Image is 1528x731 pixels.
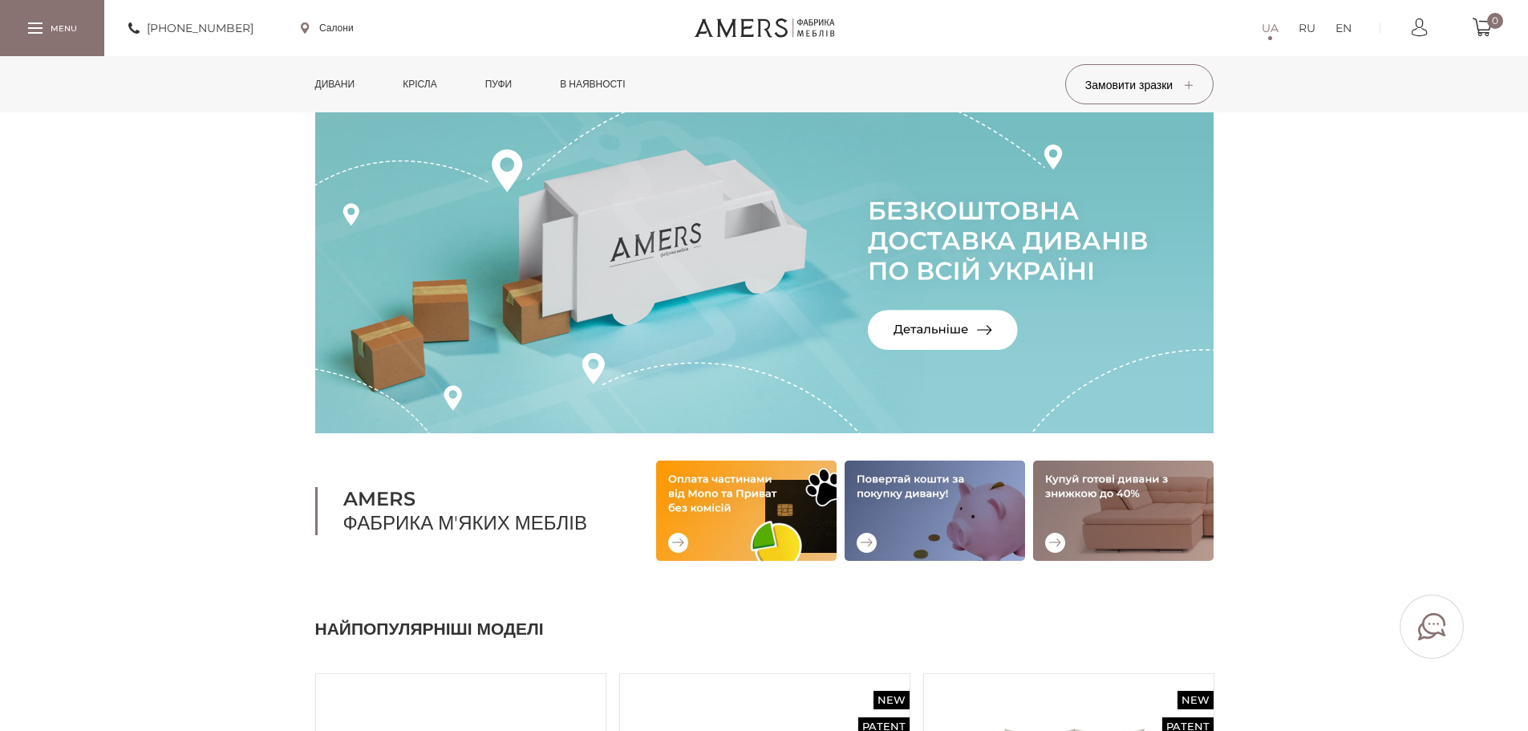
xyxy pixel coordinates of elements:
[315,487,616,535] h1: Фабрика м'яких меблів
[1065,64,1214,104] button: Замовити зразки
[1299,18,1315,38] a: RU
[1487,13,1503,29] span: 0
[656,461,837,561] img: Оплата частинами від Mono та Приват без комісій
[128,18,253,38] a: [PHONE_NUMBER]
[845,461,1025,561] img: Повертай кошти за покупку дивану
[391,56,448,112] a: Крісла
[548,56,637,112] a: в наявності
[315,617,1214,641] h2: Найпопулярніші моделі
[303,56,367,112] a: Дивани
[1033,461,1214,561] img: Купуй готові дивани зі знижкою до 40%
[1335,18,1352,38] a: EN
[343,487,616,511] b: AMERS
[1262,18,1279,38] a: UA
[301,21,354,35] a: Салони
[873,691,910,709] span: New
[1177,691,1214,709] span: New
[1085,78,1193,92] span: Замовити зразки
[473,56,525,112] a: Пуфи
